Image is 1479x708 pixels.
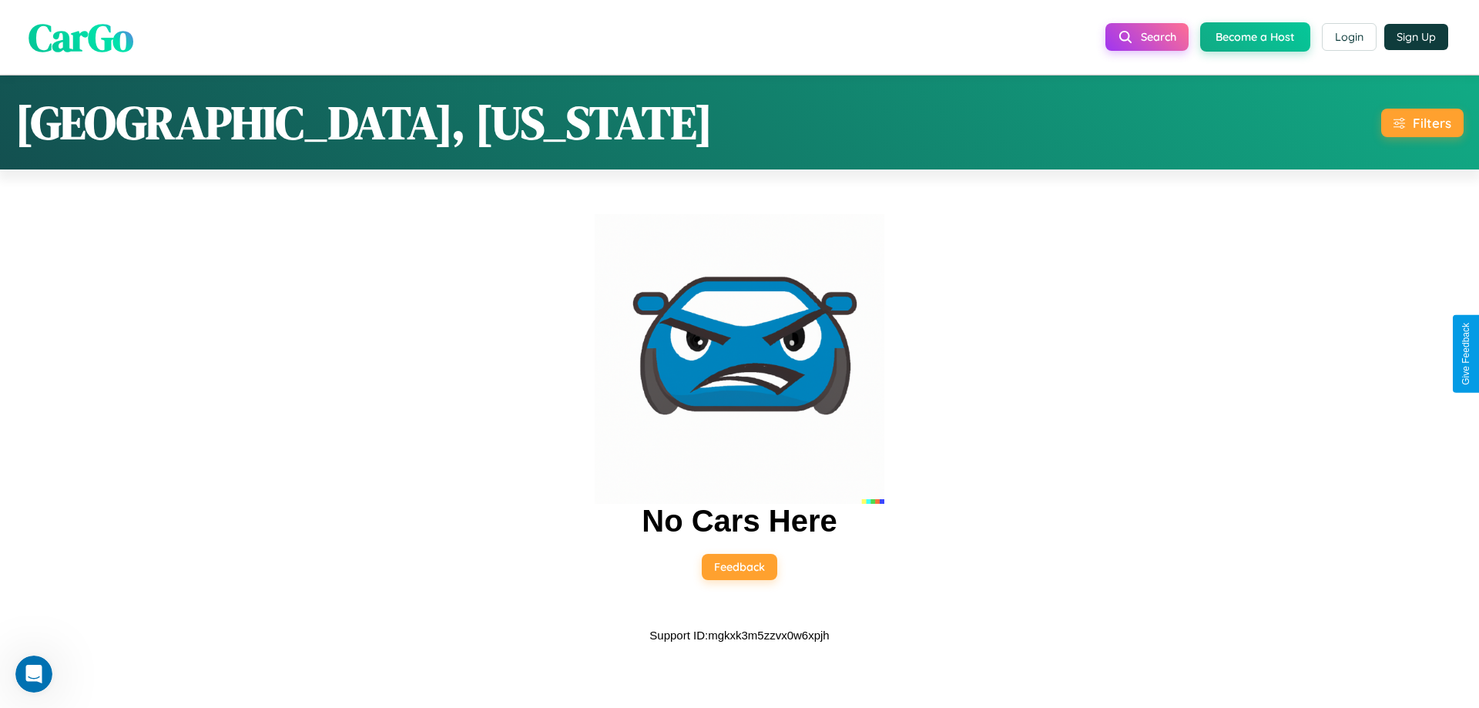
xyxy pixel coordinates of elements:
h2: No Cars Here [642,504,837,539]
span: CarGo [29,10,133,63]
iframe: Intercom live chat [15,656,52,693]
div: Give Feedback [1461,323,1471,385]
div: Filters [1413,115,1451,131]
img: car [595,214,884,504]
p: Support ID: mgkxk3m5zzvx0w6xpjh [649,625,829,646]
button: Filters [1381,109,1464,137]
button: Feedback [702,554,777,580]
span: Search [1141,30,1176,44]
button: Search [1105,23,1189,51]
button: Sign Up [1384,24,1448,50]
h1: [GEOGRAPHIC_DATA], [US_STATE] [15,91,713,154]
button: Login [1322,23,1377,51]
button: Become a Host [1200,22,1310,52]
